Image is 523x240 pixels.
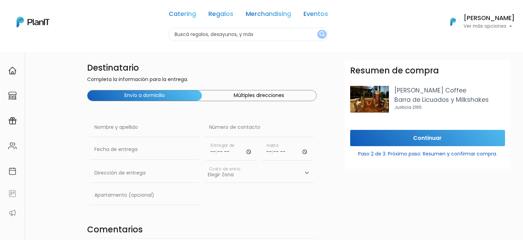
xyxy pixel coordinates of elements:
[464,24,515,29] p: Ver más opciones
[8,66,17,75] img: home-e721727adea9d79c4d83392d1f703f7f8bce08238fde08b1acbfd93340b81755.svg
[319,31,325,38] img: search_button-432b6d5273f82d61273b3651a40e1bd1b912527efae98b1b7a1b2c0702e16a8d.svg
[208,11,233,19] a: Regalos
[246,11,291,19] a: Merchandising
[8,117,17,125] img: campaigns-02234683943229c281be62815700db0a1741e53638e28bf9629b52c665b00959.svg
[350,66,439,76] h3: Resumen de compra
[202,90,316,101] button: Múltiples direcciones
[8,189,17,198] img: feedback-78b5a0c8f98aac82b08bfc38622c3050aee476f2c9584af64705fc4e61158814.svg
[205,118,314,137] input: Número de contacto
[87,90,202,101] button: Envío a domicilio
[169,11,196,19] a: Catering
[464,15,515,21] h6: [PERSON_NAME]
[394,104,505,110] p: Justicia 2165
[350,148,505,158] p: Paso 2 de 3. Próximo paso: Resumen y confirmar compra.
[8,91,17,100] img: marketplace-4ceaa7011d94191e9ded77b95e3339b90024bf715f7c57f8cf31f2d8c509eaba.svg
[87,76,317,85] p: Completa la información para la entrega.
[8,209,17,217] img: partners-52edf745621dab592f3b2c58e3bca9d71375a7ef29c3b500c9f145b62cc070d4.svg
[350,86,389,113] img: 1597116034-1137313176.jpg
[8,167,17,175] img: calendar-87d922413cdce8b2cf7b7f5f62616a5cf9e4887200fb71536465627b3292af00.svg
[17,17,49,27] img: PlanIt Logo
[90,163,199,183] input: Dirección de entrega
[262,140,312,161] input: Hasta
[446,14,461,29] img: PlanIt Logo
[206,140,256,161] input: Horario
[303,11,328,19] a: Eventos
[90,118,199,137] input: Nombre y apellido
[441,13,515,31] button: PlanIt Logo [PERSON_NAME] Ver más opciones
[90,186,202,205] input: Apartamento (opcional)
[8,142,17,150] img: people-662611757002400ad9ed0e3c099ab2801c6687ba6c219adb57efc949bc21e19d.svg
[394,86,505,95] p: [PERSON_NAME] Coffee
[350,130,505,146] input: Continuar
[169,28,328,41] input: Buscá regalos, desayunos, y más
[394,95,505,104] p: Barra de Licuados y Milkshakes
[87,63,317,73] h4: Destinatario
[87,225,317,236] h4: Comentarios
[90,140,199,159] input: Fecha de entrega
